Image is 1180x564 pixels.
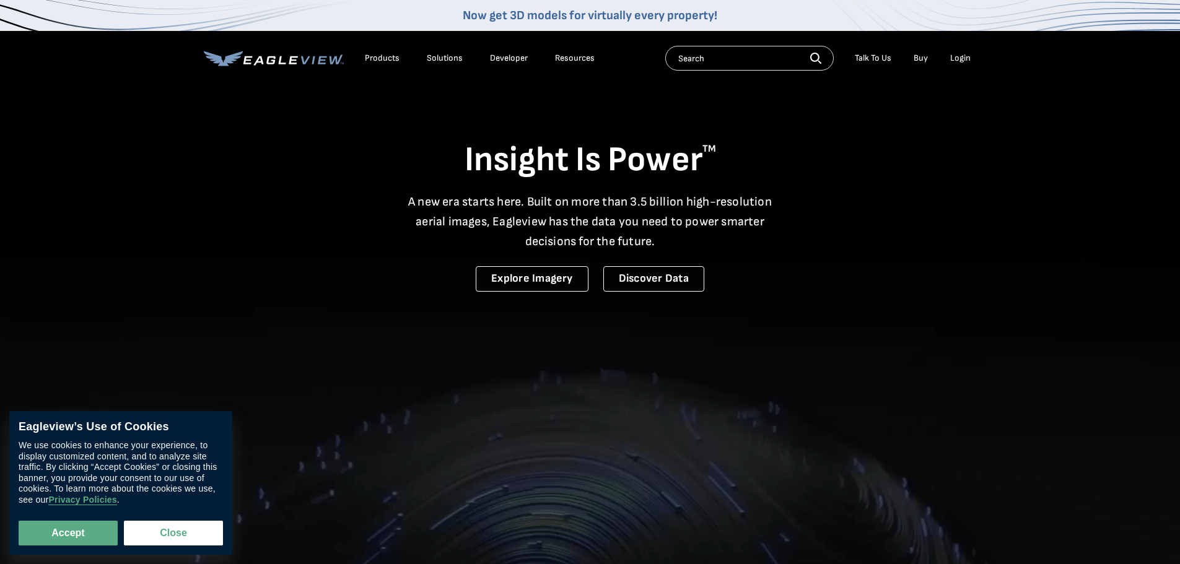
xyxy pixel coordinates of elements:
[463,8,717,23] a: Now get 3D models for virtually every property!
[19,440,223,505] div: We use cookies to enhance your experience, to display customized content, and to analyze site tra...
[204,139,977,182] h1: Insight Is Power
[665,46,834,71] input: Search
[490,53,528,64] a: Developer
[950,53,971,64] div: Login
[365,53,400,64] div: Products
[702,143,716,155] sup: TM
[19,521,118,545] button: Accept
[855,53,891,64] div: Talk To Us
[48,495,116,505] a: Privacy Policies
[555,53,595,64] div: Resources
[476,266,588,292] a: Explore Imagery
[401,192,780,251] p: A new era starts here. Built on more than 3.5 billion high-resolution aerial images, Eagleview ha...
[124,521,223,545] button: Close
[603,266,704,292] a: Discover Data
[19,420,223,434] div: Eagleview’s Use of Cookies
[427,53,463,64] div: Solutions
[914,53,928,64] a: Buy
